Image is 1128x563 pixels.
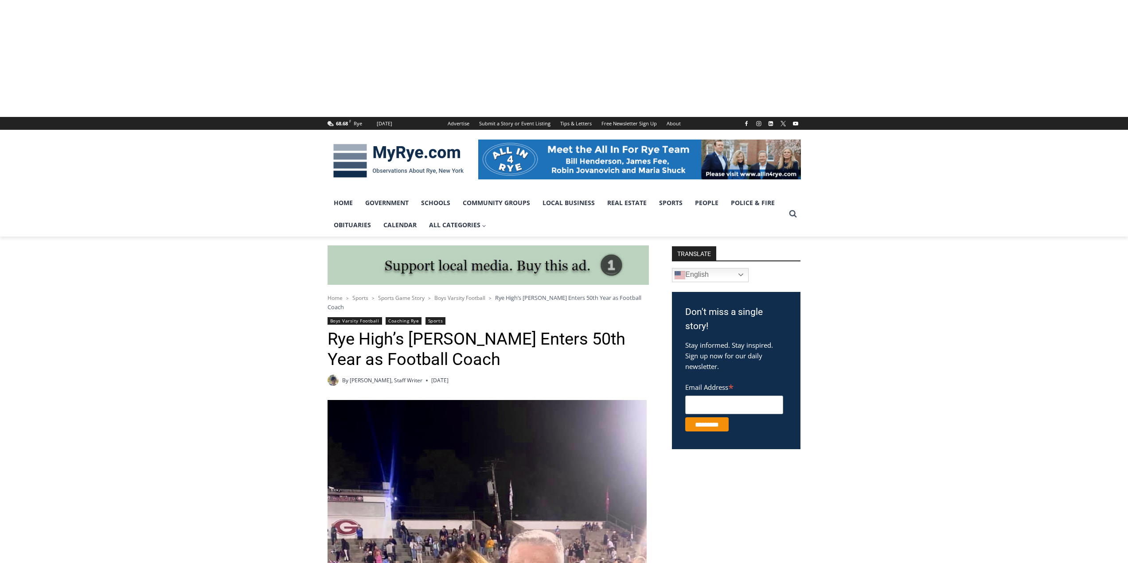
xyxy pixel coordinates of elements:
[675,270,685,280] img: en
[328,138,469,184] img: MyRye.com
[415,192,457,214] a: Schools
[354,120,362,128] div: Rye
[346,295,349,301] span: >
[328,294,641,311] span: Rye High’s [PERSON_NAME] Enters 50th Year as Football Coach
[753,118,764,129] a: Instagram
[386,317,422,325] a: Coaching Rye
[372,295,375,301] span: >
[342,376,348,384] span: By
[457,192,536,214] a: Community Groups
[790,118,801,129] a: YouTube
[431,376,449,384] time: [DATE]
[672,246,716,260] strong: TRANSLATE
[425,317,445,325] a: Sports
[685,378,783,394] label: Email Address
[536,192,601,214] a: Local Business
[428,295,431,301] span: >
[350,377,422,384] a: [PERSON_NAME], Staff Writer
[328,375,339,386] a: Author image
[725,192,781,214] a: Police & Fire
[328,317,382,325] a: Boys Varsity Football
[662,117,686,130] a: About
[685,305,787,333] h3: Don't miss a single story!
[443,117,686,130] nav: Secondary Navigation
[689,192,725,214] a: People
[328,245,649,285] img: support local media, buy this ad
[478,140,801,179] img: All in for Rye
[765,118,776,129] a: Linkedin
[423,214,493,236] a: All Categories
[377,214,423,236] a: Calendar
[489,295,492,301] span: >
[443,117,474,130] a: Advertise
[429,220,487,230] span: All Categories
[377,120,392,128] div: [DATE]
[434,294,485,302] a: Boys Varsity Football
[653,192,689,214] a: Sports
[349,119,351,124] span: F
[328,375,339,386] img: (PHOTO: MyRye.com 2024 Head Intern, Editor and now Staff Writer Charlie Morris. Contributed.)Char...
[555,117,597,130] a: Tips & Letters
[778,118,788,129] a: X
[378,294,425,302] a: Sports Game Story
[352,294,368,302] a: Sports
[359,192,415,214] a: Government
[672,268,749,282] a: English
[474,117,555,130] a: Submit a Story or Event Listing
[685,340,787,372] p: Stay informed. Stay inspired. Sign up now for our daily newsletter.
[328,329,649,369] h1: Rye High’s [PERSON_NAME] Enters 50th Year as Football Coach
[328,294,343,302] a: Home
[328,192,785,237] nav: Primary Navigation
[785,206,801,222] button: View Search Form
[328,293,649,311] nav: Breadcrumbs
[328,192,359,214] a: Home
[328,214,377,236] a: Obituaries
[597,117,662,130] a: Free Newsletter Sign Up
[741,118,752,129] a: Facebook
[336,120,348,127] span: 68.68
[601,192,653,214] a: Real Estate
